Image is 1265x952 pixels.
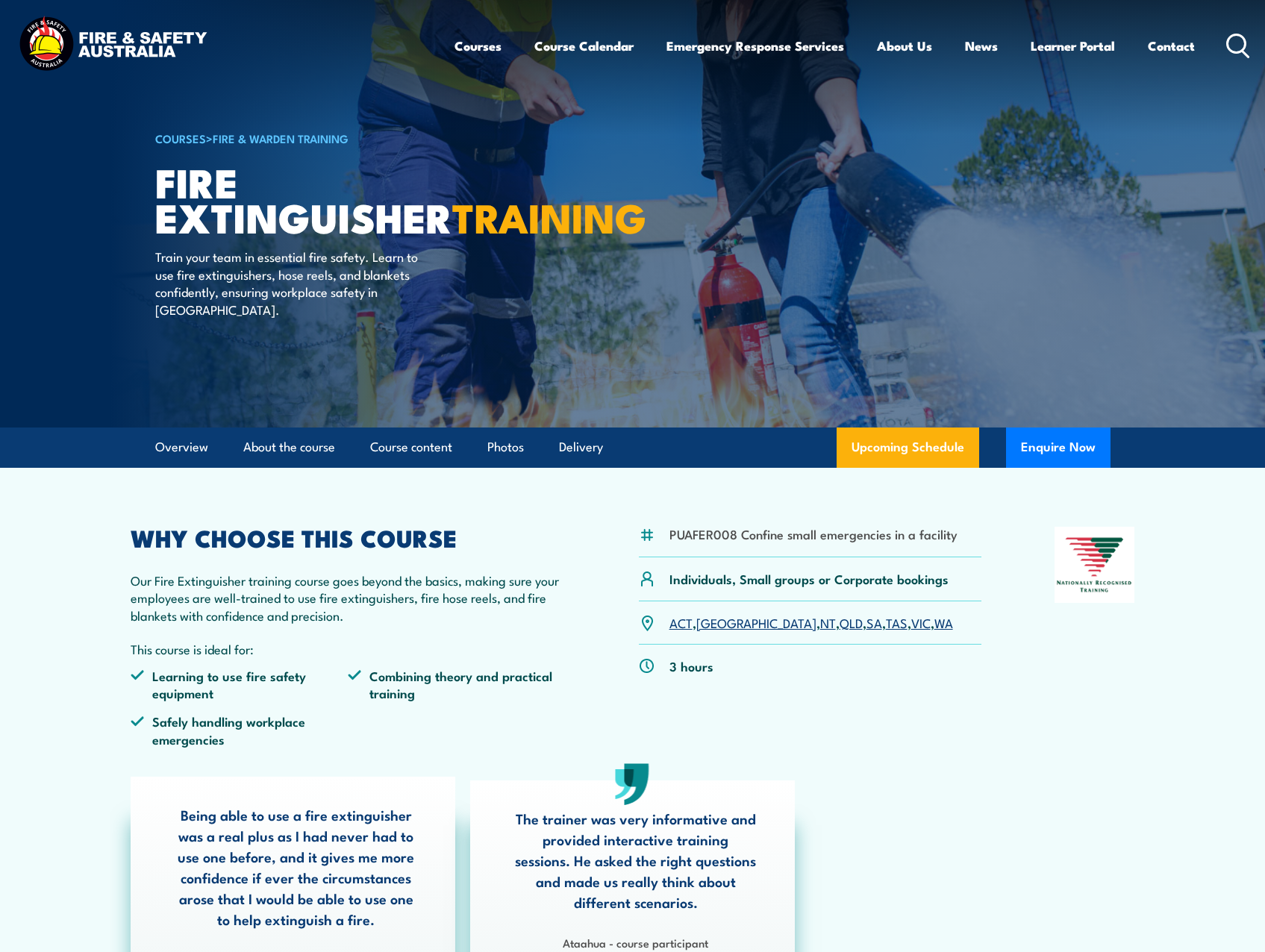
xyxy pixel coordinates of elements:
[934,613,953,631] a: WA
[348,667,566,702] li: Combining theory and practical training
[840,613,863,631] a: QLD
[911,613,931,631] a: VIC
[514,808,758,912] p: The trainer was very informative and provided interactive training sessions. He asked the right q...
[131,667,349,702] li: Learning to use fire safety equipment
[131,571,566,624] p: Our Fire Extinguisher training course goes beyond the basics, making sure your employees are well...
[455,26,502,66] a: Courses
[243,428,335,467] a: About the course
[669,613,693,631] a: ACT
[155,130,206,146] a: COURSES
[877,26,932,66] a: About Us
[155,428,208,467] a: Overview
[175,804,418,930] p: Being able to use a fire extinguisher was a real plus as I had never had to use one before, and i...
[669,525,958,542] li: PUAFER008 Confine small emergencies in a facility
[131,640,566,657] p: This course is ideal for:
[820,613,836,631] a: NT
[370,428,452,467] a: Course content
[965,26,998,66] a: News
[131,713,349,748] li: Safely handling workplace emergencies
[1006,428,1111,468] button: Enquire Now
[1148,26,1195,66] a: Contact
[669,614,953,631] p: , , , , , , ,
[213,130,349,146] a: Fire & Warden Training
[155,248,428,318] p: Train your team in essential fire safety. Learn to use fire extinguishers, hose reels, and blanke...
[1055,527,1135,603] img: Nationally Recognised Training logo.
[452,185,646,247] strong: TRAINING
[866,613,882,631] a: SA
[1031,26,1115,66] a: Learner Portal
[837,428,979,468] a: Upcoming Schedule
[155,129,524,147] h6: >
[487,428,524,467] a: Photos
[696,613,816,631] a: [GEOGRAPHIC_DATA]
[563,934,708,951] strong: Ataahua - course participant
[131,527,566,548] h2: WHY CHOOSE THIS COURSE
[666,26,844,66] a: Emergency Response Services
[886,613,908,631] a: TAS
[155,164,524,234] h1: Fire Extinguisher
[534,26,634,66] a: Course Calendar
[669,657,713,674] p: 3 hours
[559,428,603,467] a: Delivery
[669,570,949,587] p: Individuals, Small groups or Corporate bookings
